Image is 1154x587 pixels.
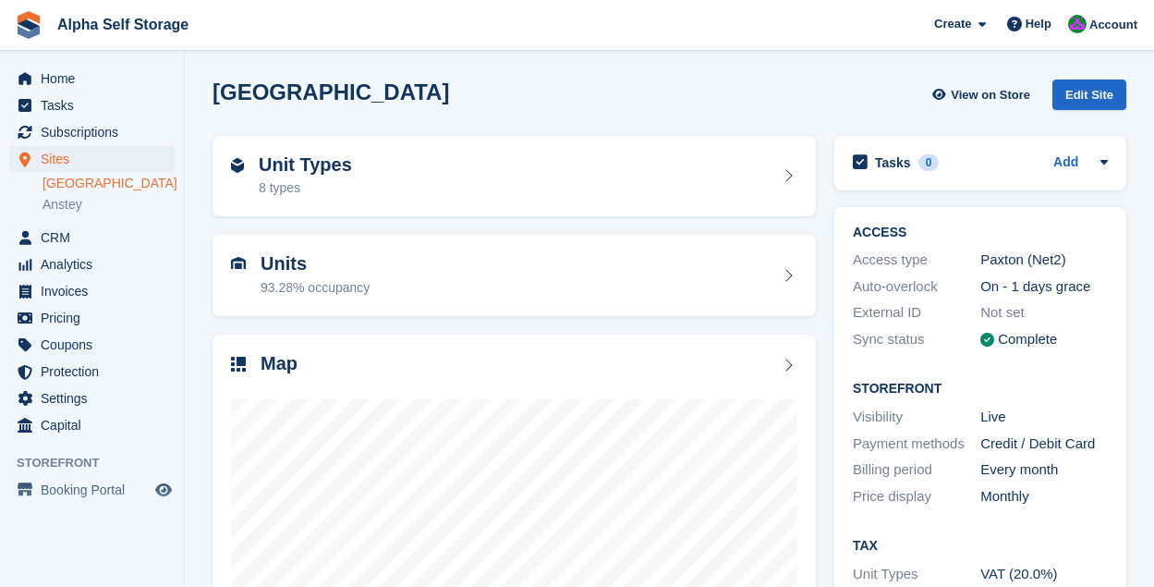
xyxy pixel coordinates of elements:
[853,459,980,481] div: Billing period
[259,154,352,176] h2: Unit Types
[43,196,175,214] a: Anstey
[9,146,175,172] a: menu
[875,154,911,171] h2: Tasks
[41,146,152,172] span: Sites
[41,332,152,358] span: Coupons
[9,278,175,304] a: menu
[1052,79,1126,117] a: Edit Site
[9,251,175,277] a: menu
[980,564,1108,585] div: VAT (20.0%)
[929,79,1038,110] a: View on Store
[1026,15,1051,33] span: Help
[853,539,1108,554] h2: Tax
[41,359,152,385] span: Protection
[853,382,1108,397] h2: Storefront
[9,225,175,251] a: menu
[231,357,246,372] img: map-icn-33ee37083ee616e46c38cad1a60f524a97daa1e2b2c8c0bc3eb3415660979fc1.svg
[853,250,980,271] div: Access type
[41,278,152,304] span: Invoices
[980,302,1108,324] div: Not set
[9,332,175,358] a: menu
[980,486,1108,508] div: Monthly
[853,276,980,298] div: Auto-overlock
[934,15,971,33] span: Create
[980,459,1108,481] div: Every month
[17,454,184,472] span: Storefront
[231,257,246,270] img: unit-icn-7be61d7bf1b0ce9d3e12c5938cc71ed9869f7b940bace4675aadf7bd6d80202e.svg
[152,479,175,501] a: Preview store
[41,477,152,503] span: Booking Portal
[43,175,175,192] a: [GEOGRAPHIC_DATA]
[998,329,1057,350] div: Complete
[259,178,352,198] div: 8 types
[853,329,980,350] div: Sync status
[980,434,1108,455] div: Credit / Debit Card
[1053,153,1078,174] a: Add
[853,434,980,455] div: Payment methods
[9,385,175,411] a: menu
[41,251,152,277] span: Analytics
[231,158,244,173] img: unit-type-icn-2b2737a686de81e16bb02015468b77c625bbabd49415b5ef34ead5e3b44a266d.svg
[980,407,1108,428] div: Live
[15,11,43,39] img: stora-icon-8386f47178a22dfd0bd8f6a31ec36ba5ce8667c1dd55bd0f319d3a0aa187defe.svg
[951,86,1030,104] span: View on Store
[41,225,152,251] span: CRM
[41,119,152,145] span: Subscriptions
[261,278,370,298] div: 93.28% occupancy
[1089,16,1137,34] span: Account
[9,305,175,331] a: menu
[213,136,816,217] a: Unit Types 8 types
[213,79,449,104] h2: [GEOGRAPHIC_DATA]
[9,359,175,385] a: menu
[41,412,152,438] span: Capital
[853,407,980,428] div: Visibility
[41,92,152,118] span: Tasks
[50,9,196,40] a: Alpha Self Storage
[41,305,152,331] span: Pricing
[853,564,980,585] div: Unit Types
[41,66,152,92] span: Home
[9,119,175,145] a: menu
[980,276,1108,298] div: On - 1 days grace
[853,226,1108,240] h2: ACCESS
[261,253,370,275] h2: Units
[1068,15,1087,33] img: James Bambury
[9,66,175,92] a: menu
[918,154,940,171] div: 0
[853,302,980,324] div: External ID
[1052,79,1126,110] div: Edit Site
[9,92,175,118] a: menu
[41,385,152,411] span: Settings
[261,353,298,374] h2: Map
[213,235,816,316] a: Units 93.28% occupancy
[853,486,980,508] div: Price display
[9,412,175,438] a: menu
[9,477,175,503] a: menu
[980,250,1108,271] div: Paxton (Net2)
